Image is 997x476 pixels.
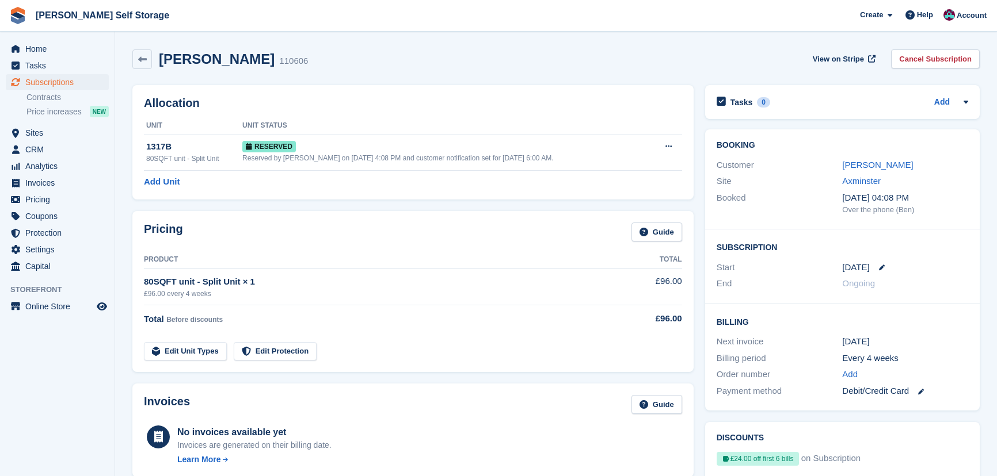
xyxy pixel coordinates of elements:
a: Axminster [842,176,881,186]
div: 80SQFT unit - Split Unit × 1 [144,275,611,289]
a: [PERSON_NAME] [842,160,913,170]
div: NEW [90,106,109,117]
div: Learn More [177,454,220,466]
span: Storefront [10,284,115,295]
div: End [717,277,843,290]
div: Debit/Credit Card [842,385,968,398]
div: [DATE] 04:08 PM [842,191,968,205]
span: Protection [25,225,94,241]
div: 110606 [279,55,308,68]
span: Tasks [25,57,94,74]
h2: Tasks [730,97,753,108]
a: Contracts [26,92,109,103]
div: No invoices available yet [177,425,332,439]
a: Add [842,368,858,381]
div: 1317B [146,140,242,153]
a: menu [6,74,109,90]
span: Online Store [25,298,94,314]
div: [DATE] [842,335,968,348]
td: £96.00 [611,268,682,305]
a: View on Stripe [808,49,878,68]
a: menu [6,241,109,258]
div: Booked [717,191,843,216]
span: Pricing [25,191,94,208]
img: Ben [943,9,955,21]
a: menu [6,158,109,174]
span: Ongoing [842,278,875,288]
a: Learn More [177,454,332,466]
a: Guide [631,222,682,241]
a: Add [934,96,950,109]
div: Reserved by [PERSON_NAME] on [DATE] 4:08 PM and customer notification set for [DATE] 6:00 AM. [242,153,650,163]
h2: [PERSON_NAME] [159,51,275,67]
div: £24.00 off first 6 bills [717,452,799,466]
div: Site [717,175,843,188]
span: Account [957,10,987,21]
div: Order number [717,368,843,381]
a: Cancel Subscription [891,49,980,68]
h2: Allocation [144,97,682,110]
a: [PERSON_NAME] Self Storage [31,6,174,25]
a: Preview store [95,300,109,313]
div: Every 4 weeks [842,352,968,365]
th: Total [611,251,682,269]
span: Home [25,41,94,57]
span: on Subscription [801,452,861,470]
a: menu [6,258,109,274]
span: Coupons [25,208,94,224]
div: Start [717,261,843,274]
h2: Pricing [144,222,183,241]
span: View on Stripe [813,53,864,65]
a: menu [6,57,109,74]
div: £96.00 every 4 weeks [144,289,611,299]
a: menu [6,141,109,158]
span: Reserved [242,141,296,152]
h2: Subscription [717,241,968,252]
a: menu [6,225,109,241]
span: Subscriptions [25,74,94,90]
span: Capital [25,258,94,274]
div: Next invoice [717,335,843,348]
th: Product [144,251,611,269]
span: Sites [25,125,94,141]
a: menu [6,175,109,191]
a: Add Unit [144,175,180,189]
h2: Discounts [717,433,968,443]
th: Unit [144,117,242,135]
a: menu [6,208,109,224]
th: Unit Status [242,117,650,135]
span: Settings [25,241,94,258]
div: 80SQFT unit - Split Unit [146,153,242,164]
div: Invoices are generated on their billing date. [177,439,332,451]
a: menu [6,298,109,314]
div: 0 [757,97,770,108]
span: Price increases [26,106,82,117]
span: Total [144,314,164,324]
span: CRM [25,141,94,158]
a: Price increases NEW [26,105,109,118]
time: 2025-09-27 00:00:00 UTC [842,261,869,274]
a: Edit Unit Types [144,342,227,361]
span: Create [860,9,883,21]
span: Invoices [25,175,94,191]
span: Before discounts [166,316,223,324]
img: stora-icon-8386f47178a22dfd0bd8f6a31ec36ba5ce8667c1dd55bd0f319d3a0aa187defe.svg [9,7,26,24]
a: menu [6,191,109,208]
h2: Invoices [144,395,190,414]
span: Analytics [25,158,94,174]
a: menu [6,125,109,141]
div: Customer [717,159,843,172]
div: Over the phone (Ben) [842,204,968,216]
div: Payment method [717,385,843,398]
a: Edit Protection [234,342,317,361]
a: Guide [631,395,682,414]
h2: Billing [717,316,968,327]
div: £96.00 [611,312,682,325]
h2: Booking [717,141,968,150]
div: Billing period [717,352,843,365]
a: menu [6,41,109,57]
span: Help [917,9,933,21]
